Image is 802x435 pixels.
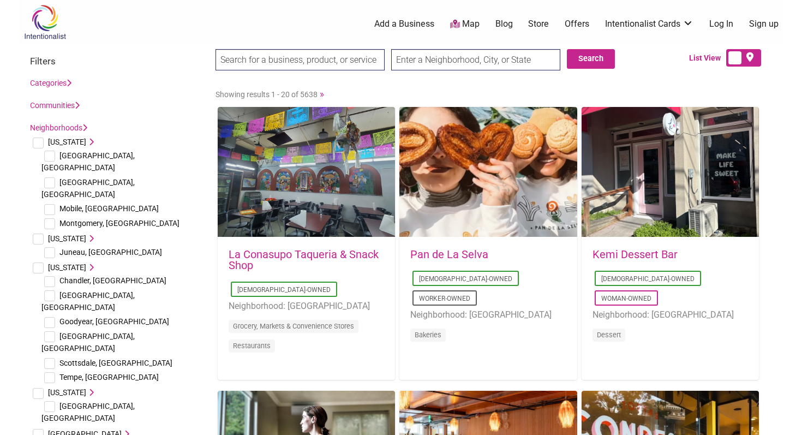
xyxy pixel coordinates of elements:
a: Pan de La Selva [410,248,488,261]
span: [GEOGRAPHIC_DATA], [GEOGRAPHIC_DATA] [41,151,135,172]
a: Offers [565,18,589,30]
span: Showing results 1 - 20 of 5638 [216,90,318,99]
a: Worker-Owned [419,295,470,302]
li: Neighborhood: [GEOGRAPHIC_DATA] [229,299,384,313]
span: Mobile, [GEOGRAPHIC_DATA] [59,204,159,213]
span: List View [689,52,726,64]
a: Log In [709,18,733,30]
a: Store [528,18,549,30]
span: Tempe, [GEOGRAPHIC_DATA] [59,373,159,382]
a: Restaurants [233,342,271,350]
li: Neighborhood: [GEOGRAPHIC_DATA] [410,308,566,322]
a: Neighborhoods [30,123,87,132]
a: Add a Business [374,18,434,30]
span: [GEOGRAPHIC_DATA], [GEOGRAPHIC_DATA] [41,291,135,312]
a: Map [450,18,480,31]
button: Search [567,49,615,69]
span: Goodyear, [GEOGRAPHIC_DATA] [59,317,169,326]
span: [US_STATE] [48,263,86,272]
a: [DEMOGRAPHIC_DATA]-Owned [601,275,695,283]
a: Dessert [597,331,621,339]
li: Neighborhood: [GEOGRAPHIC_DATA] [592,308,748,322]
a: Woman-Owned [601,295,651,302]
span: Montgomery, [GEOGRAPHIC_DATA] [59,219,179,228]
a: Intentionalist Cards [605,18,693,30]
a: Blog [495,18,513,30]
h3: Filters [30,56,205,67]
a: » [320,88,324,99]
a: [DEMOGRAPHIC_DATA]-Owned [419,275,512,283]
span: [GEOGRAPHIC_DATA], [GEOGRAPHIC_DATA] [41,402,135,422]
input: Search for a business, product, or service [216,49,385,70]
a: Kemi Dessert Bar [592,248,678,261]
img: Intentionalist [19,4,71,40]
a: Grocery, Markets & Convenience Stores [233,322,354,330]
span: [GEOGRAPHIC_DATA], [GEOGRAPHIC_DATA] [41,332,135,353]
a: La Conasupo Taqueria & Snack Shop [229,248,379,272]
span: Chandler, [GEOGRAPHIC_DATA] [59,276,166,285]
a: Communities [30,101,80,110]
span: [US_STATE] [48,234,86,243]
span: [US_STATE] [48,388,86,397]
input: Enter a Neighborhood, City, or State [391,49,560,70]
a: [DEMOGRAPHIC_DATA]-Owned [237,286,331,294]
a: Bakeries [415,331,441,339]
span: [US_STATE] [48,138,86,146]
span: Juneau, [GEOGRAPHIC_DATA] [59,248,162,257]
span: Scottsdale, [GEOGRAPHIC_DATA] [59,359,172,367]
a: Sign up [749,18,779,30]
span: [GEOGRAPHIC_DATA], [GEOGRAPHIC_DATA] [41,178,135,199]
a: Categories [30,79,71,87]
